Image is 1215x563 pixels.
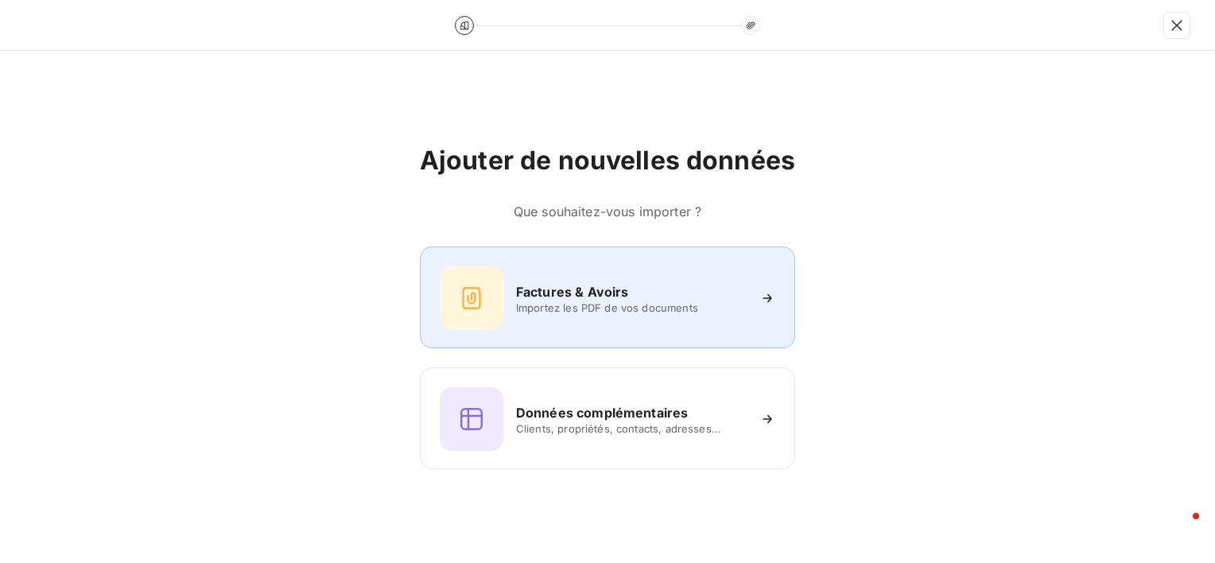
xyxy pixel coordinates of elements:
h6: Que souhaitez-vous importer ? [420,202,795,221]
h6: Factures & Avoirs [516,282,629,301]
h6: Données complémentaires [516,403,688,422]
span: Clients, propriétés, contacts, adresses... [516,422,747,435]
h2: Ajouter de nouvelles données [420,145,795,177]
iframe: Intercom live chat [1161,509,1199,547]
span: Importez les PDF de vos documents [516,301,747,314]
